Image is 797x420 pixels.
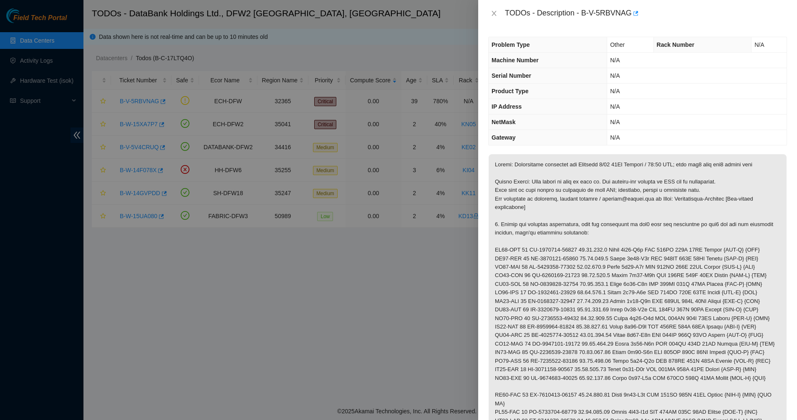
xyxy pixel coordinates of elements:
span: N/A [610,119,620,125]
span: Product Type [492,88,528,94]
span: NetMask [492,119,516,125]
span: N/A [610,88,620,94]
span: IP Address [492,103,522,110]
button: Close [488,10,500,18]
span: Problem Type [492,41,530,48]
span: N/A [610,134,620,141]
span: Other [610,41,625,48]
span: Serial Number [492,72,531,79]
div: TODOs - Description - B-V-5RBVNAG [505,7,787,20]
span: N/A [610,57,620,64]
span: close [491,10,497,17]
span: N/A [610,103,620,110]
span: N/A [754,41,764,48]
span: Machine Number [492,57,539,64]
span: Gateway [492,134,516,141]
span: Rack Number [657,41,694,48]
span: N/A [610,72,620,79]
